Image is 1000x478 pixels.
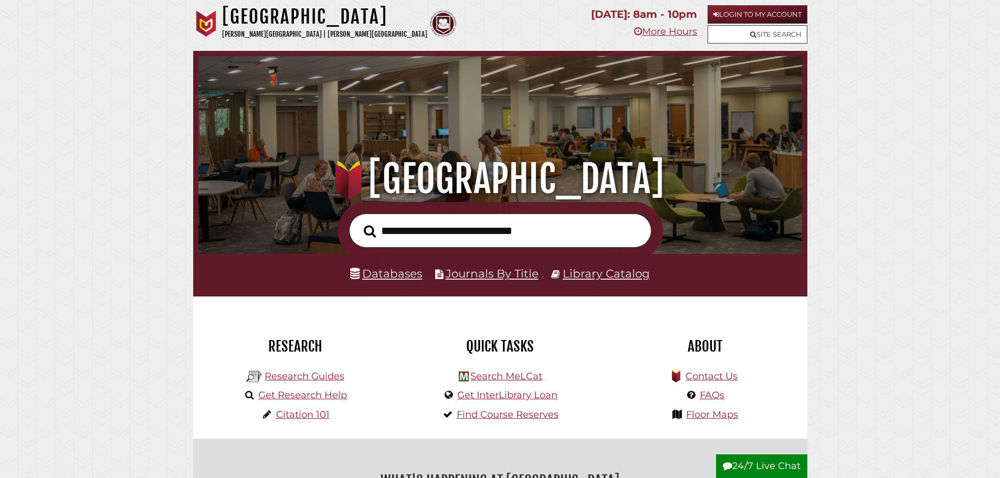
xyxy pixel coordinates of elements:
[350,267,422,280] a: Databases
[708,5,807,24] a: Login to My Account
[246,369,262,385] img: Hekman Library Logo
[213,156,787,202] h1: [GEOGRAPHIC_DATA]
[457,409,559,420] a: Find Course Reserves
[457,389,557,401] a: Get InterLibrary Loan
[686,409,738,420] a: Floor Maps
[276,409,330,420] a: Citation 101
[610,337,799,355] h2: About
[430,10,456,37] img: Calvin Theological Seminary
[591,5,697,24] p: [DATE]: 8am - 10pm
[634,26,697,37] a: More Hours
[563,267,650,280] a: Library Catalog
[406,337,595,355] h2: Quick Tasks
[470,370,542,382] a: Search MeLCat
[201,337,390,355] h2: Research
[265,370,344,382] a: Research Guides
[193,10,219,37] img: Calvin University
[222,28,427,40] p: [PERSON_NAME][GEOGRAPHIC_DATA] | [PERSON_NAME][GEOGRAPHIC_DATA]
[459,371,469,381] img: Hekman Library Logo
[222,5,427,28] h1: [GEOGRAPHIC_DATA]
[686,370,738,382] a: Contact Us
[364,225,376,238] i: Search
[446,267,539,280] a: Journals By Title
[359,222,381,241] button: Search
[708,25,807,44] a: Site Search
[258,389,347,401] a: Get Research Help
[700,389,724,401] a: FAQs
